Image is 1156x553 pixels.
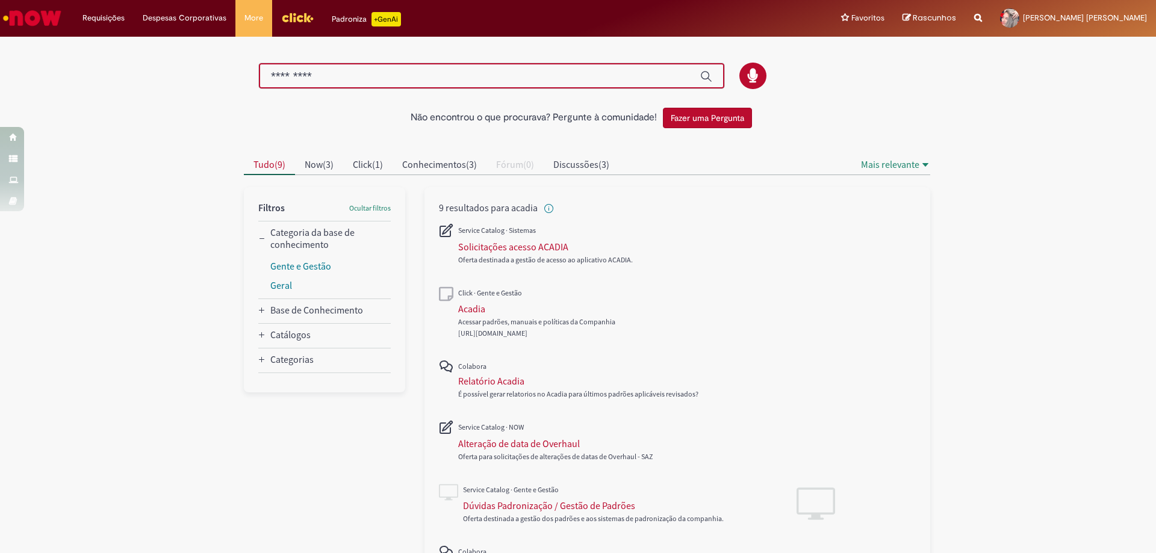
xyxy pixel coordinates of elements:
[851,12,884,24] span: Favoritos
[1,6,63,30] img: ServiceNow
[82,12,125,24] span: Requisições
[663,108,752,128] button: Fazer uma Pergunta
[903,13,956,24] a: Rascunhos
[281,8,314,26] img: click_logo_yellow_360x200.png
[371,12,401,26] p: +GenAi
[244,12,263,24] span: More
[411,113,657,123] h2: Não encontrou o que procurava? Pergunte à comunidade!
[1023,13,1147,23] span: [PERSON_NAME] [PERSON_NAME]
[332,12,401,26] div: Padroniza
[143,12,226,24] span: Despesas Corporativas
[913,12,956,23] span: Rascunhos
